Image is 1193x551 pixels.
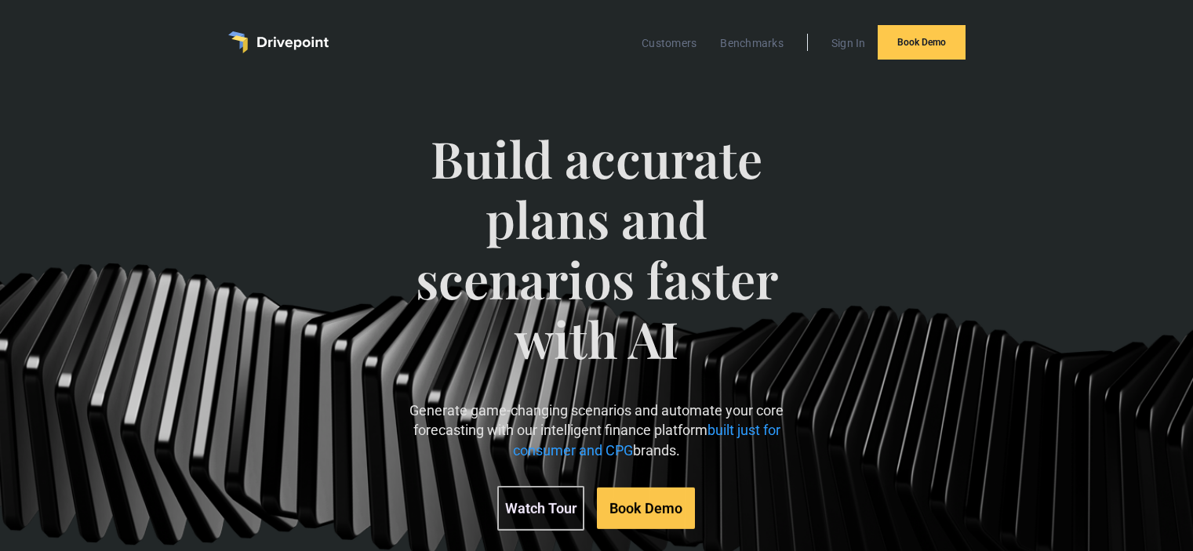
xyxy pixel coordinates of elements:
[393,129,800,401] span: Build accurate plans and scenarios faster with AI
[712,33,791,53] a: Benchmarks
[598,488,696,529] a: Book Demo
[878,25,966,60] a: Book Demo
[393,401,800,460] p: Generate game-changing scenarios and automate your core forecasting with our intelligent finance ...
[228,31,329,53] a: home
[634,33,704,53] a: Customers
[498,486,585,531] a: Watch Tour
[824,33,874,53] a: Sign In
